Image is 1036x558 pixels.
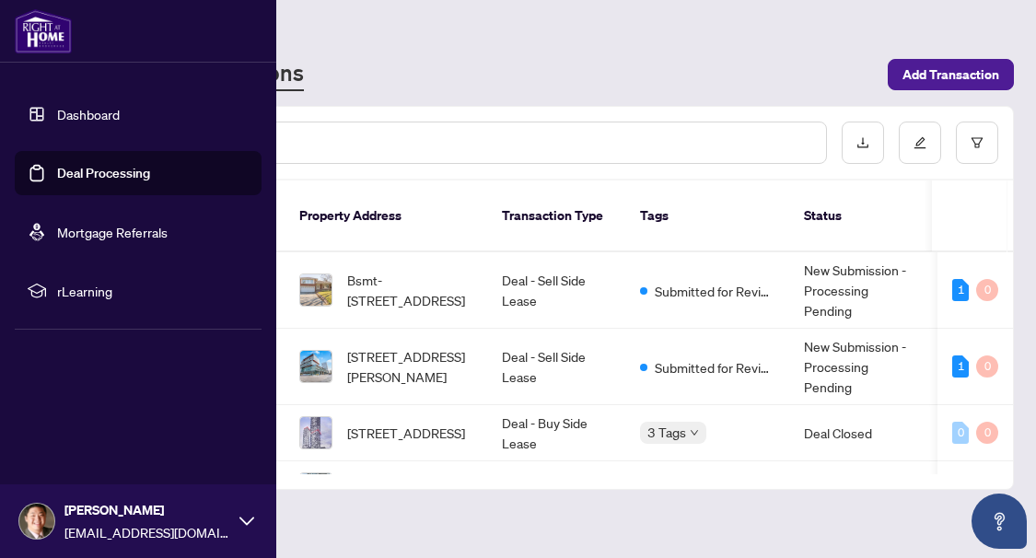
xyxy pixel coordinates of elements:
td: Deal - Sell Side Lease [487,252,625,329]
td: New Submission - Processing Pending [789,329,927,405]
td: Deal - Buy Side Lease [487,461,625,517]
span: Submitted for Review [655,357,774,378]
span: [STREET_ADDRESS][PERSON_NAME][PERSON_NAME] [347,469,472,509]
th: Tags [625,180,789,252]
div: 0 [952,422,969,444]
button: Add Transaction [888,59,1014,90]
span: [EMAIL_ADDRESS][DOMAIN_NAME] [64,522,230,542]
span: [STREET_ADDRESS][PERSON_NAME] [347,346,472,387]
th: Transaction Type [487,180,625,252]
td: Deal - Buy Side Lease [487,405,625,461]
img: thumbnail-img [300,351,332,382]
img: thumbnail-img [300,274,332,306]
img: logo [15,9,72,53]
div: 0 [976,279,998,301]
span: filter [971,136,984,149]
button: download [842,122,884,164]
a: Dashboard [57,106,120,122]
a: Mortgage Referrals [57,224,168,240]
td: New Submission - Processing Pending [789,252,927,329]
span: edit [914,136,926,149]
img: thumbnail-img [300,417,332,448]
div: 1 [952,355,969,378]
span: Add Transaction [902,60,999,89]
td: Deal Closed [789,405,927,461]
img: thumbnail-img [300,473,332,505]
button: edit [899,122,941,164]
span: down [690,428,699,437]
span: rLearning [57,281,249,301]
div: 1 [952,279,969,301]
td: Deal Closed [789,461,927,517]
span: Bsmt-[STREET_ADDRESS] [347,270,472,310]
span: 3 Tags [647,422,686,443]
img: Profile Icon [19,504,54,539]
div: 0 [976,422,998,444]
th: Property Address [285,180,487,252]
span: Submitted for Review [655,281,774,301]
td: Deal - Sell Side Lease [487,329,625,405]
button: filter [956,122,998,164]
div: 0 [976,355,998,378]
button: Open asap [972,494,1027,549]
th: Status [789,180,927,252]
a: Deal Processing [57,165,150,181]
span: [STREET_ADDRESS] [347,423,465,443]
span: [PERSON_NAME] [64,500,230,520]
span: download [856,136,869,149]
